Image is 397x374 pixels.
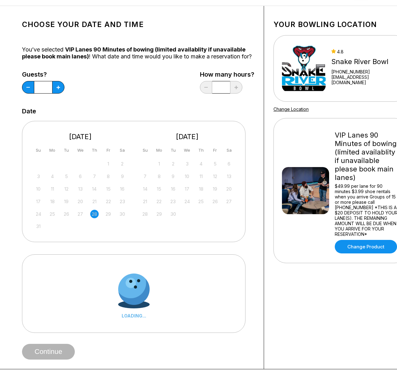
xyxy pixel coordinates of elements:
div: Not available Wednesday, September 24th, 2025 [183,197,191,206]
div: Su [34,146,43,154]
div: Fr [211,146,219,154]
div: Not available Friday, September 5th, 2025 [211,160,219,168]
div: Not available Thursday, September 4th, 2025 [197,160,205,168]
div: LOADING... [118,313,150,318]
div: Not available Monday, September 22nd, 2025 [155,197,163,206]
div: Th [90,146,99,154]
div: Not available Monday, September 29th, 2025 [155,210,163,218]
div: Not available Monday, September 1st, 2025 [155,160,163,168]
label: How many hours? [200,71,254,78]
div: Not available Sunday, September 7th, 2025 [141,172,149,181]
div: Not available Friday, August 29th, 2025 [104,210,113,218]
div: Not available Wednesday, September 17th, 2025 [183,185,191,193]
div: Not available Wednesday, August 20th, 2025 [76,197,85,206]
div: You’ve selected ! What date and time would you like to make a reservation for? [22,46,254,60]
div: Not available Wednesday, August 27th, 2025 [76,210,85,218]
div: Not available Monday, August 11th, 2025 [48,185,57,193]
div: Mo [155,146,163,154]
a: Change Product [335,240,397,253]
div: Not available Wednesday, September 3rd, 2025 [183,160,191,168]
div: Not available Monday, September 8th, 2025 [155,172,163,181]
div: Not available Wednesday, August 13th, 2025 [76,185,85,193]
div: Not available Sunday, September 14th, 2025 [141,185,149,193]
div: month 2025-08 [33,159,128,231]
div: Not available Saturday, September 27th, 2025 [225,197,233,206]
div: Not available Saturday, August 30th, 2025 [118,210,127,218]
div: Fr [104,146,113,154]
div: Not available Tuesday, September 2nd, 2025 [169,160,177,168]
div: Not available Monday, August 25th, 2025 [48,210,57,218]
div: Not available Wednesday, September 10th, 2025 [183,172,191,181]
span: VIP Lanes 90 Minutes of bowing (limited availablity if unavailable please book main lanes) [22,46,245,60]
label: Guests? [22,71,64,78]
div: Not available Tuesday, September 16th, 2025 [169,185,177,193]
div: Not available Friday, August 8th, 2025 [104,172,113,181]
div: Not available Monday, August 18th, 2025 [48,197,57,206]
div: Sa [118,146,127,154]
div: Not available Thursday, September 18th, 2025 [197,185,205,193]
div: Not available Tuesday, August 12th, 2025 [62,185,71,193]
div: Tu [169,146,177,154]
div: Not available Thursday, September 11th, 2025 [197,172,205,181]
div: Not available Friday, September 19th, 2025 [211,185,219,193]
div: Not available Saturday, August 2nd, 2025 [118,160,127,168]
div: Not available Sunday, August 17th, 2025 [34,197,43,206]
div: Th [197,146,205,154]
img: Snake River Bowl [282,45,326,92]
div: Not available Tuesday, August 26th, 2025 [62,210,71,218]
div: Not available Friday, August 15th, 2025 [104,185,113,193]
div: Not available Saturday, September 6th, 2025 [225,160,233,168]
div: Not available Saturday, September 13th, 2025 [225,172,233,181]
div: Not available Sunday, August 10th, 2025 [34,185,43,193]
div: Not available Friday, August 22nd, 2025 [104,197,113,206]
div: Su [141,146,149,154]
div: month 2025-09 [140,159,234,218]
div: Not available Thursday, August 7th, 2025 [90,172,99,181]
div: Not available Thursday, August 21st, 2025 [90,197,99,206]
div: Not available Tuesday, September 30th, 2025 [169,210,177,218]
div: Not available Tuesday, August 19th, 2025 [62,197,71,206]
div: Not available Thursday, August 28th, 2025 [90,210,99,218]
div: [DATE] [139,133,236,141]
div: Not available Sunday, September 28th, 2025 [141,210,149,218]
div: Tu [62,146,71,154]
img: VIP Lanes 90 Minutes of bowing (limited availablity if unavailable please book main lanes) [282,167,329,214]
div: [DATE] [32,133,129,141]
div: Not available Friday, September 26th, 2025 [211,197,219,206]
a: Change Location [273,106,309,112]
div: Not available Monday, September 15th, 2025 [155,185,163,193]
h1: Choose your Date and time [22,20,254,29]
div: Not available Tuesday, August 5th, 2025 [62,172,71,181]
label: Date [22,108,36,115]
div: Not available Sunday, September 21st, 2025 [141,197,149,206]
div: Mo [48,146,57,154]
div: Not available Saturday, September 20th, 2025 [225,185,233,193]
div: We [76,146,85,154]
div: Not available Thursday, September 25th, 2025 [197,197,205,206]
div: Not available Tuesday, September 23rd, 2025 [169,197,177,206]
div: Not available Friday, August 1st, 2025 [104,160,113,168]
div: We [183,146,191,154]
div: Not available Friday, September 12th, 2025 [211,172,219,181]
div: Not available Saturday, August 23rd, 2025 [118,197,127,206]
div: Not available Saturday, August 16th, 2025 [118,185,127,193]
div: Not available Monday, August 4th, 2025 [48,172,57,181]
div: Not available Sunday, August 24th, 2025 [34,210,43,218]
div: Not available Saturday, August 9th, 2025 [118,172,127,181]
div: Sa [225,146,233,154]
div: Not available Sunday, August 3rd, 2025 [34,172,43,181]
div: Not available Thursday, August 14th, 2025 [90,185,99,193]
div: Not available Tuesday, September 9th, 2025 [169,172,177,181]
div: Not available Sunday, August 31st, 2025 [34,222,43,230]
div: Not available Wednesday, August 6th, 2025 [76,172,85,181]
